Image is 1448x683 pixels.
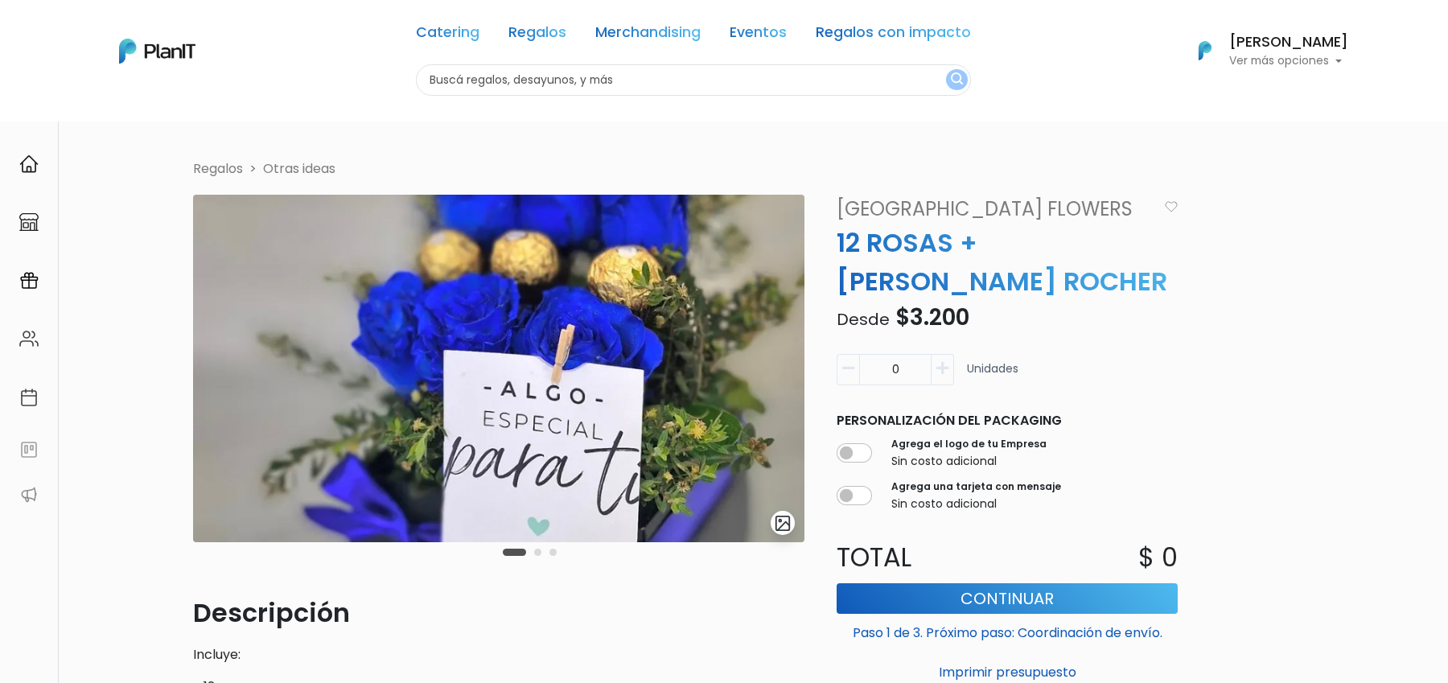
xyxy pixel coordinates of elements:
img: calendar-87d922413cdce8b2cf7b7f5f62616a5cf9e4887200fb71536465627b3292af00.svg [19,388,39,407]
img: home-e721727adea9d79c4d83392d1f703f7f8bce08238fde08b1acbfd93340b81755.svg [19,154,39,174]
img: C17B61E8-BF48-4179-ABF6-358B664F8C58.jpeg [193,195,804,542]
p: Sin costo adicional [891,453,1047,470]
img: PlanIt Logo [119,39,195,64]
p: Total [827,538,1007,577]
span: Desde [837,308,890,331]
img: partners-52edf745621dab592f3b2c58e3bca9d71375a7ef29c3b500c9f145b62cc070d4.svg [19,485,39,504]
img: feedback-78b5a0c8f98aac82b08bfc38622c3050aee476f2c9584af64705fc4e61158814.svg [19,440,39,459]
a: Otras ideas [263,159,335,178]
a: Merchandising [595,26,701,45]
button: Carousel Page 1 (Current Slide) [503,549,526,556]
img: PlanIt Logo [1187,33,1223,68]
p: Ver más opciones [1229,56,1348,67]
div: Carousel Pagination [499,542,561,562]
button: Continuar [837,583,1178,614]
img: search_button-432b6d5273f82d61273b3651a40e1bd1b912527efae98b1b7a1b2c0702e16a8d.svg [951,72,963,88]
p: $ 0 [1138,538,1178,577]
li: Regalos [193,159,243,179]
span: $3.200 [895,302,969,333]
button: PlanIt Logo [PERSON_NAME] Ver más opciones [1178,30,1348,72]
button: Carousel Page 3 [549,549,557,556]
a: Catering [416,26,479,45]
button: Carousel Page 2 [534,549,541,556]
img: heart_icon [1165,201,1178,212]
a: Regalos [508,26,566,45]
p: 12 ROSAS + [PERSON_NAME] ROCHER [827,224,1187,301]
p: Sin costo adicional [891,496,1061,512]
input: Buscá regalos, desayunos, y más [416,64,971,96]
a: Eventos [730,26,787,45]
p: Descripción [193,594,804,632]
p: Paso 1 de 3. Próximo paso: Coordinación de envío. [837,617,1178,643]
img: gallery-light [774,514,792,533]
p: Personalización del packaging [837,411,1178,430]
img: campaigns-02234683943229c281be62815700db0a1741e53638e28bf9629b52c665b00959.svg [19,271,39,290]
label: Agrega una tarjeta con mensaje [891,479,1061,494]
a: Regalos con impacto [816,26,971,45]
p: Unidades [967,360,1018,392]
a: [GEOGRAPHIC_DATA] Flowers [827,195,1158,224]
img: people-662611757002400ad9ed0e3c099ab2801c6687ba6c219adb57efc949bc21e19d.svg [19,329,39,348]
label: Agrega el logo de tu Empresa [891,437,1047,451]
p: Incluye: [193,645,804,664]
nav: breadcrumb [183,159,1265,182]
h6: [PERSON_NAME] [1229,35,1348,50]
img: marketplace-4ceaa7011d94191e9ded77b95e3339b90024bf715f7c57f8cf31f2d8c509eaba.svg [19,212,39,232]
